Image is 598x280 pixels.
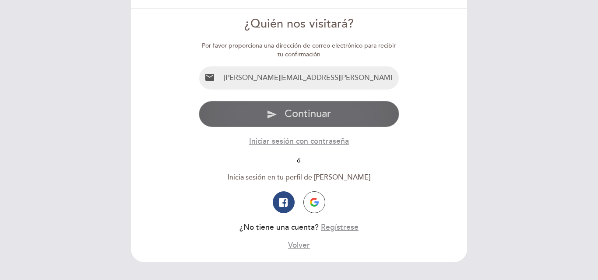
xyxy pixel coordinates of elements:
[310,198,319,207] img: icon-google.png
[220,66,399,90] input: Email
[249,136,349,147] button: Iniciar sesión con contraseña
[199,173,400,183] div: Inicia sesión en tu perfil de [PERSON_NAME]
[321,222,359,233] button: Regístrese
[199,41,400,59] div: Por favor proporciona una dirección de correo electrónico para recibir tu confirmación
[199,16,400,33] div: ¿Quién nos visitará?
[199,101,400,127] button: send Continuar
[204,72,215,83] i: email
[267,109,277,120] i: send
[290,157,307,164] span: ó
[285,107,331,120] span: Continuar
[288,240,310,251] button: Volver
[239,223,319,232] span: ¿No tiene una cuenta?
